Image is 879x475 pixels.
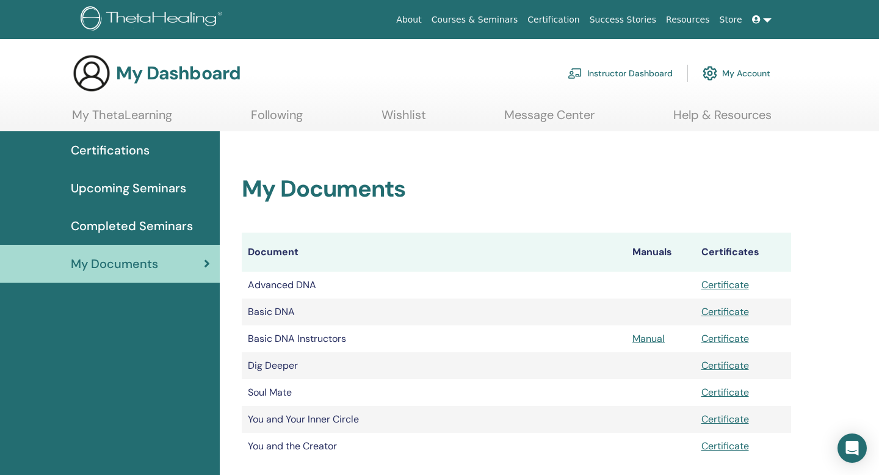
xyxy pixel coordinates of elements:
[242,299,626,325] td: Basic DNA
[71,141,150,159] span: Certifications
[632,332,665,345] a: Manual
[382,107,426,131] a: Wishlist
[242,175,791,203] h2: My Documents
[427,9,523,31] a: Courses & Seminars
[242,379,626,406] td: Soul Mate
[391,9,426,31] a: About
[71,255,158,273] span: My Documents
[242,352,626,379] td: Dig Deeper
[568,60,673,87] a: Instructor Dashboard
[72,107,172,131] a: My ThetaLearning
[242,433,626,460] td: You and the Creator
[568,68,582,79] img: chalkboard-teacher.svg
[242,272,626,299] td: Advanced DNA
[701,413,749,426] a: Certificate
[701,305,749,318] a: Certificate
[661,9,715,31] a: Resources
[116,62,241,84] h3: My Dashboard
[242,406,626,433] td: You and Your Inner Circle
[504,107,595,131] a: Message Center
[837,433,867,463] div: Open Intercom Messenger
[242,325,626,352] td: Basic DNA Instructors
[703,63,717,84] img: cog.svg
[715,9,747,31] a: Store
[71,217,193,235] span: Completed Seminars
[701,440,749,452] a: Certificate
[701,386,749,399] a: Certificate
[703,60,770,87] a: My Account
[701,359,749,372] a: Certificate
[81,6,226,34] img: logo.png
[71,179,186,197] span: Upcoming Seminars
[72,54,111,93] img: generic-user-icon.jpg
[701,278,749,291] a: Certificate
[673,107,772,131] a: Help & Resources
[251,107,303,131] a: Following
[585,9,661,31] a: Success Stories
[695,233,792,272] th: Certificates
[523,9,584,31] a: Certification
[242,233,626,272] th: Document
[626,233,695,272] th: Manuals
[701,332,749,345] a: Certificate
